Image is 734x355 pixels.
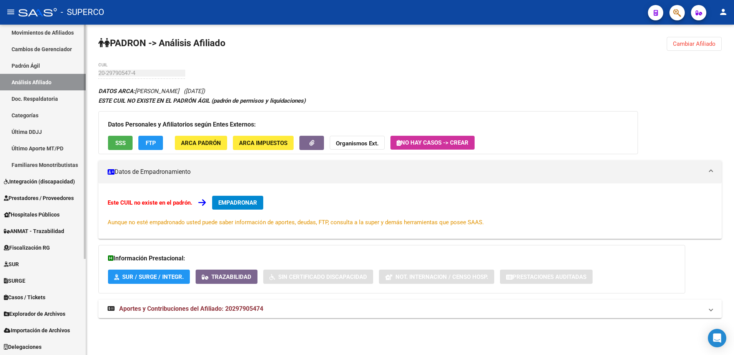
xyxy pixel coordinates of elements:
[181,140,221,147] span: ARCA Padrón
[708,329,726,347] div: Open Intercom Messenger
[278,273,367,280] span: Sin Certificado Discapacidad
[4,343,42,351] span: Delegaciones
[119,305,263,312] span: Aportes y Contribuciones del Afiliado: 20297905474
[395,273,488,280] span: Not. Internacion / Censo Hosp.
[146,140,156,147] span: FTP
[115,140,126,147] span: SSS
[108,199,192,206] strong: Este CUIL no existe en el padrón.
[212,196,263,210] button: EMPADRONAR
[108,219,484,226] span: Aunque no esté empadronado usted puede saber información de aportes, deudas, FTP, consulta a la s...
[98,160,722,183] mat-expansion-panel-header: Datos de Empadronamiento
[4,194,74,202] span: Prestadores / Proveedores
[6,7,15,17] mat-icon: menu
[98,88,179,95] span: [PERSON_NAME]
[379,270,494,284] button: Not. Internacion / Censo Hosp.
[108,253,676,264] h3: Información Prestacional:
[98,38,226,48] strong: PADRON -> Análisis Afiliado
[122,273,184,280] span: SUR / SURGE / INTEGR.
[330,136,385,150] button: Organismos Ext.
[667,37,722,51] button: Cambiar Afiliado
[108,168,703,176] mat-panel-title: Datos de Empadronamiento
[4,293,45,302] span: Casos / Tickets
[196,270,257,284] button: Trazabilidad
[108,119,628,130] h3: Datos Personales y Afiliatorios según Entes Externos:
[336,140,379,147] strong: Organismos Ext.
[184,88,205,95] span: ([DATE])
[719,7,728,17] mat-icon: person
[4,243,50,252] span: Fiscalización RG
[4,260,19,268] span: SUR
[500,270,593,284] button: Prestaciones Auditadas
[61,4,104,21] span: - SUPERCO
[98,97,306,104] strong: ESTE CUIL NO EXISTE EN EL PADRÓN ÁGIL (padrón de permisos y liquidaciones)
[4,227,64,235] span: ANMAT - Trazabilidad
[98,183,722,239] div: Datos de Empadronamiento
[513,273,586,280] span: Prestaciones Auditadas
[4,310,65,318] span: Explorador de Archivos
[108,270,190,284] button: SUR / SURGE / INTEGR.
[211,273,251,280] span: Trazabilidad
[673,40,716,47] span: Cambiar Afiliado
[233,136,294,150] button: ARCA Impuestos
[239,140,287,147] span: ARCA Impuestos
[138,136,163,150] button: FTP
[175,136,227,150] button: ARCA Padrón
[98,300,722,318] mat-expansion-panel-header: Aportes y Contribuciones del Afiliado: 20297905474
[397,139,468,146] span: No hay casos -> Crear
[108,136,133,150] button: SSS
[4,177,75,186] span: Integración (discapacidad)
[390,136,475,150] button: No hay casos -> Crear
[218,199,257,206] span: EMPADRONAR
[4,326,70,335] span: Importación de Archivos
[263,270,373,284] button: Sin Certificado Discapacidad
[4,277,25,285] span: SURGE
[98,88,135,95] strong: DATOS ARCA:
[4,210,60,219] span: Hospitales Públicos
